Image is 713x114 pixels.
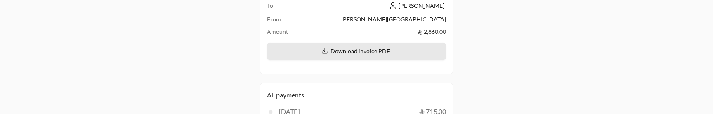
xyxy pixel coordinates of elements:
[267,2,297,15] td: To
[267,15,297,28] td: From
[267,28,297,36] td: Amount
[267,43,446,60] button: Download invoice PDF
[331,47,390,55] span: Download invoice PDF
[389,2,446,9] a: [PERSON_NAME]
[297,15,446,28] td: [PERSON_NAME][GEOGRAPHIC_DATA]
[297,28,446,36] td: 2,860.00
[267,90,446,100] div: All payments
[399,2,444,9] span: [PERSON_NAME]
